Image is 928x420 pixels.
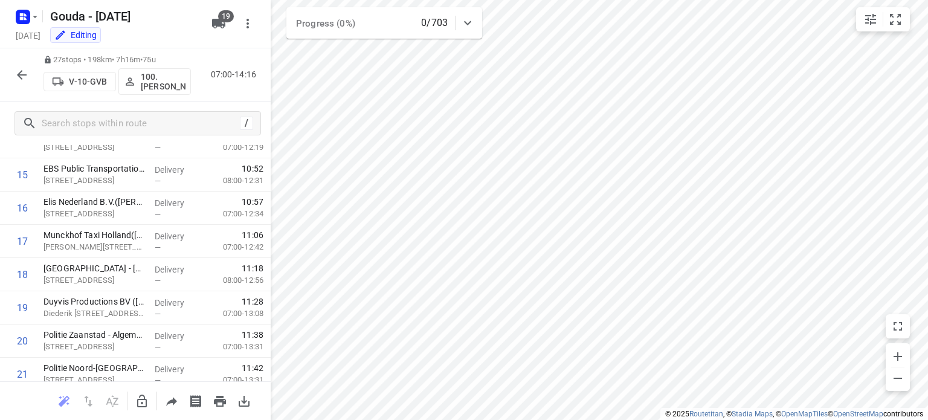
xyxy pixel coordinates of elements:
div: 18 [17,269,28,280]
span: Reverse route [76,395,100,406]
a: Stadia Maps [732,410,773,418]
p: 07:00-12:42 [204,241,263,253]
p: Talland College - Jufferstraat(Roxanne Kooistra-Kempe) [43,262,145,274]
div: 19 [17,302,28,314]
span: Sort by time window [100,395,124,406]
h5: Project date [11,28,45,42]
span: Download route [232,395,256,406]
span: 10:57 [242,196,263,208]
button: More [236,11,260,36]
span: Reoptimize route [52,395,76,406]
a: Routetitan [689,410,723,418]
p: Sluispolderweg 36, Zaandam [43,208,145,220]
p: Delivery [155,230,199,242]
span: 19 [218,10,234,22]
span: — [155,243,161,252]
span: Progress (0%) [296,18,355,29]
span: 11:18 [242,262,263,274]
p: Delivery [155,164,199,176]
span: — [155,343,161,352]
p: Processorstraat 28, Amsterdam [43,141,145,153]
input: Search stops within route [42,114,240,133]
button: Unlock route [130,389,154,413]
span: Share route [159,395,184,406]
h5: Gouda - [DATE] [45,7,202,26]
span: 11:42 [242,362,263,374]
p: 07:00-13:08 [204,308,263,320]
span: — [155,276,161,285]
span: 10:52 [242,163,263,175]
span: — [155,376,161,385]
div: You are currently in edit mode. [54,29,97,41]
p: 08:00-12:56 [204,274,263,286]
span: Print route [208,395,232,406]
div: 15 [17,169,28,181]
div: 17 [17,236,28,247]
span: Print shipping labels [184,395,208,406]
p: [STREET_ADDRESS] [43,374,145,386]
p: Delivery [155,330,199,342]
p: 0/703 [421,16,448,30]
span: — [155,143,161,152]
p: Sluispolderweg 12, Zaandam [43,175,145,187]
span: 11:28 [242,296,263,308]
p: Politie Zaanstad - Algemeen(Rogier Musters) [43,329,145,341]
button: 100.[PERSON_NAME] [118,68,191,95]
button: V-10-GVB [43,72,116,91]
p: Delivery [155,197,199,209]
p: 08:00-12:31 [204,175,263,187]
p: 07:00-13:31 [204,374,263,386]
p: Pieter Lieftinckweg 11, Zaandam [43,241,145,253]
p: 27 stops • 198km • 7h16m [43,54,191,66]
button: 19 [207,11,231,36]
p: 07:00-12:19 [204,141,263,153]
div: 21 [17,369,28,380]
a: OpenStreetMap [833,410,883,418]
p: 07:00-12:34 [204,208,263,220]
span: 11:06 [242,229,263,241]
p: [STREET_ADDRESS] [43,274,145,286]
p: V-10-GVB [69,77,107,86]
p: Duyvis Productions BV (Stefan Wiers) [43,296,145,308]
p: Elis Nederland B.V.(Amanda Nell) [43,196,145,208]
p: [STREET_ADDRESS] [43,341,145,353]
button: Map settings [859,7,883,31]
p: Delivery [155,263,199,276]
p: Politie Noord-Holland - Districtsrecherche Zaanstreek Waterland Zaandijk(Lisette Thomas) [43,362,145,374]
div: 16 [17,202,28,214]
p: 07:00-14:16 [211,68,261,81]
div: Progress (0%)0/703 [286,7,482,39]
p: Delivery [155,363,199,375]
span: 75u [143,55,155,64]
div: / [240,117,253,130]
span: 11:38 [242,329,263,341]
span: • [140,55,143,64]
div: small contained button group [856,7,910,31]
p: EBS Public Transportation - Locatie Zaandam(Luuk Sales) [43,163,145,175]
span: — [155,210,161,219]
span: — [155,309,161,318]
li: © 2025 , © , © © contributors [665,410,923,418]
p: Diederik Sonoyweg 17, Zaandam [43,308,145,320]
button: Fit zoom [883,7,907,31]
div: 20 [17,335,28,347]
p: 100.[PERSON_NAME] [141,72,185,91]
span: — [155,176,161,186]
p: 07:00-13:31 [204,341,263,353]
p: Delivery [155,297,199,309]
p: Munckhof Taxi Holland(Kira van der Nagel) [43,229,145,241]
a: OpenMapTiles [781,410,828,418]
